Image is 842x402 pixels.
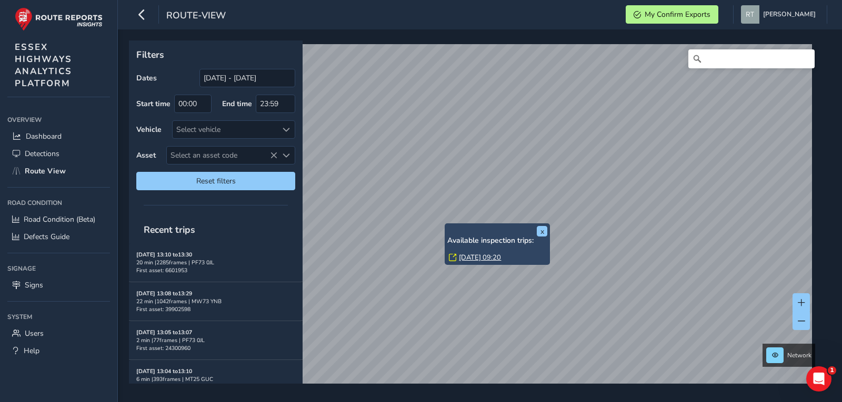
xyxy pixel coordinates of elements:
label: Dates [136,73,157,83]
input: Search [688,49,815,68]
span: 1 [828,366,836,375]
span: Road Condition (Beta) [24,214,95,224]
strong: [DATE] 13:10 to 13:30 [136,251,192,259]
strong: [DATE] 13:08 to 13:29 [136,290,192,297]
div: Select vehicle [173,121,277,138]
div: Select an asset code [277,147,295,164]
iframe: Intercom live chat [806,366,831,391]
button: [PERSON_NAME] [741,5,819,24]
a: Dashboard [7,128,110,145]
span: First asset: 6601992 [136,383,187,391]
label: Start time [136,99,171,109]
span: First asset: 6601953 [136,266,187,274]
div: 2 min | 77 frames | PF73 0JL [136,336,295,344]
span: Signs [25,280,43,290]
div: Overview [7,112,110,128]
span: Reset filters [144,176,287,186]
a: Help [7,342,110,359]
p: Filters [136,48,295,61]
div: 20 min | 2285 frames | PF73 0JL [136,259,295,266]
span: Network [787,351,811,359]
div: Road Condition [7,195,110,211]
label: End time [222,99,252,109]
label: Vehicle [136,125,162,135]
span: Help [24,346,39,356]
span: ESSEX HIGHWAYS ANALYTICS PLATFORM [15,41,72,89]
a: Users [7,325,110,342]
a: [DATE] 09:20 [459,253,501,262]
div: System [7,309,110,325]
span: Recent trips [136,216,203,243]
span: Detections [25,149,59,159]
button: Reset filters [136,172,295,190]
a: Road Condition (Beta) [7,211,110,228]
strong: [DATE] 13:04 to 13:10 [136,367,192,375]
span: [PERSON_NAME] [763,5,816,24]
div: 22 min | 1042 frames | MW73 YNB [136,297,295,305]
a: Route View [7,162,110,180]
span: First asset: 39902598 [136,305,191,313]
span: Users [25,328,44,338]
div: 6 min | 393 frames | MT25 GUC [136,375,295,383]
button: x [537,226,547,236]
a: Defects Guide [7,228,110,245]
span: First asset: 24300960 [136,344,191,352]
span: Dashboard [26,131,62,141]
span: Route View [25,166,66,176]
div: Signage [7,261,110,276]
label: Asset [136,150,156,160]
span: My Confirm Exports [645,9,710,19]
a: Detections [7,145,110,162]
span: route-view [166,9,226,24]
button: My Confirm Exports [626,5,718,24]
canvas: Map [133,44,812,396]
h6: Available inspection trips: [447,236,547,245]
strong: [DATE] 13:05 to 13:07 [136,328,192,336]
img: diamond-layout [741,5,759,24]
span: Select an asset code [167,147,277,164]
span: Defects Guide [24,232,69,242]
img: rr logo [15,7,103,31]
a: Signs [7,276,110,294]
